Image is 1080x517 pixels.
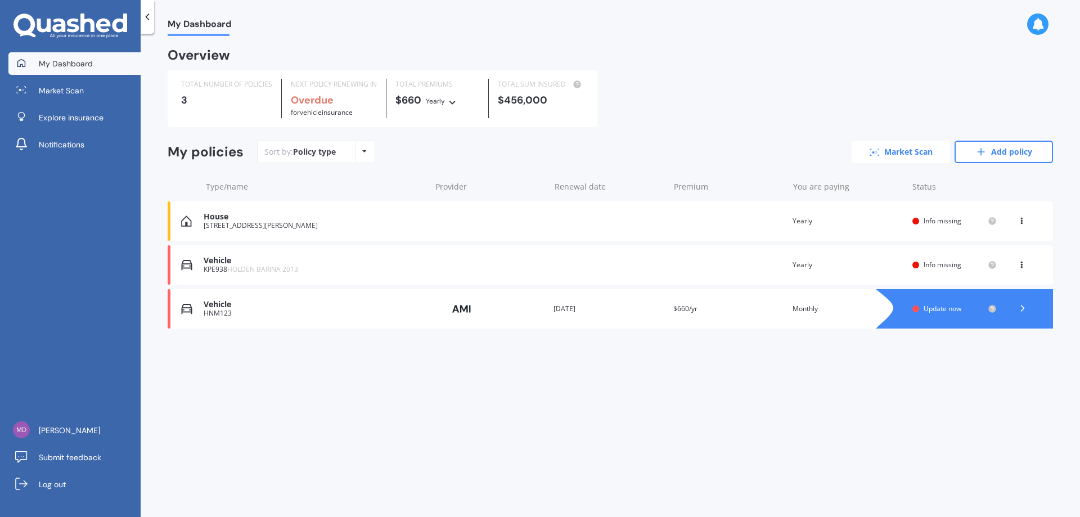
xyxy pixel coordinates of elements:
[8,52,141,75] a: My Dashboard
[264,146,336,158] div: Sort by:
[924,304,961,313] span: Update now
[395,79,479,90] div: TOTAL PREMIUMS
[206,181,426,192] div: Type/name
[204,300,425,309] div: Vehicle
[204,212,425,222] div: House
[291,79,377,90] div: NEXT POLICY RENEWING IN
[674,181,784,192] div: Premium
[8,446,141,469] a: Submit feedback
[793,215,903,227] div: Yearly
[181,95,272,106] div: 3
[924,260,961,269] span: Info missing
[227,264,298,274] span: HOLDEN BARINA 2013
[204,266,425,273] div: KPE938
[204,256,425,266] div: Vehicle
[39,452,101,463] span: Submit feedback
[13,421,30,438] img: 415f471c2fdd41e064ab4fb710f4cd67
[852,141,950,163] a: Market Scan
[793,181,903,192] div: You are paying
[793,259,903,271] div: Yearly
[8,419,141,442] a: [PERSON_NAME]
[181,259,192,271] img: Vehicle
[8,473,141,496] a: Log out
[39,58,93,69] span: My Dashboard
[204,222,425,230] div: [STREET_ADDRESS][PERSON_NAME]
[924,216,961,226] span: Info missing
[168,144,244,160] div: My policies
[291,107,353,117] span: for Vehicle insurance
[39,139,84,150] span: Notifications
[39,479,66,490] span: Log out
[8,106,141,129] a: Explore insurance
[793,303,903,314] div: Monthly
[8,133,141,156] a: Notifications
[181,215,192,227] img: House
[39,112,103,123] span: Explore insurance
[181,79,272,90] div: TOTAL NUMBER OF POLICIES
[39,85,84,96] span: Market Scan
[39,425,100,436] span: [PERSON_NAME]
[168,19,231,34] span: My Dashboard
[498,95,584,106] div: $456,000
[181,303,192,314] img: Vehicle
[426,96,445,107] div: Yearly
[912,181,997,192] div: Status
[8,79,141,102] a: Market Scan
[435,181,546,192] div: Provider
[673,304,697,313] span: $660/yr
[395,95,479,107] div: $660
[553,303,664,314] div: [DATE]
[434,298,490,320] img: AMI
[291,93,334,107] b: Overdue
[204,309,425,317] div: HNM123
[955,141,1053,163] a: Add policy
[555,181,665,192] div: Renewal date
[498,79,584,90] div: TOTAL SUM INSURED
[168,50,230,61] div: Overview
[293,146,336,158] div: Policy type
